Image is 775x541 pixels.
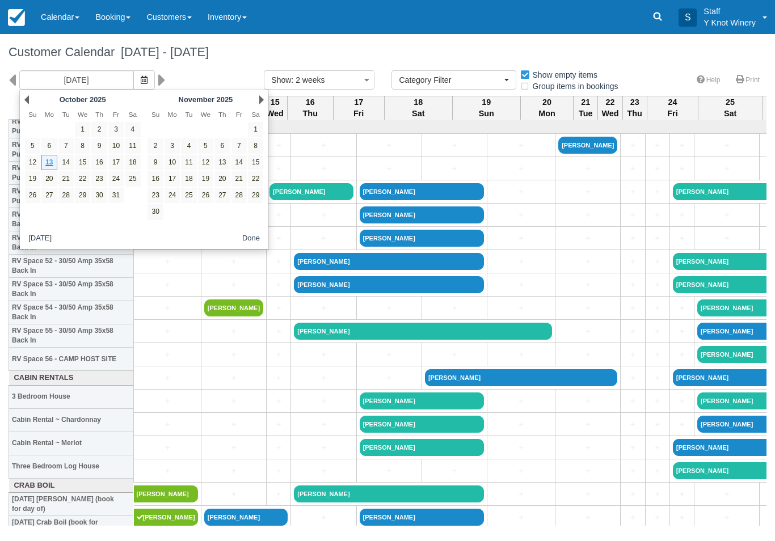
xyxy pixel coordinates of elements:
a: + [490,163,552,175]
a: [PERSON_NAME] [360,183,485,200]
a: 28 [231,188,247,203]
a: + [624,419,642,430]
a: [PERSON_NAME] [360,206,485,223]
a: + [490,419,552,430]
button: Show: 2 weeks [264,70,374,90]
span: Show [271,75,291,84]
a: + [558,419,617,430]
th: 3 Bedroom House [9,385,134,408]
a: + [648,512,667,523]
a: 6 [41,138,57,154]
a: + [648,256,667,268]
a: + [137,256,198,268]
img: checkfront-main-nav-mini-logo.png [8,9,25,26]
a: 2 [91,122,107,137]
a: + [558,349,617,361]
a: 20 [41,171,57,187]
a: + [294,349,353,361]
a: 26 [198,188,213,203]
a: + [624,372,642,384]
a: 1 [75,122,90,137]
a: 6 [214,138,230,154]
a: 30 [91,188,107,203]
a: + [425,302,484,314]
a: + [204,326,263,337]
th: 25 Sat [698,96,763,120]
button: Category Filter [391,70,516,90]
a: + [269,395,288,407]
a: + [558,512,617,523]
div: S [679,9,697,27]
a: + [648,349,667,361]
a: [PERSON_NAME] [204,509,288,526]
a: + [137,279,198,291]
a: 23 [148,188,163,203]
a: 17 [165,171,180,187]
a: 19 [198,171,213,187]
a: + [673,233,691,244]
a: + [558,256,617,268]
a: + [558,302,617,314]
span: Wednesday [201,111,210,118]
a: + [558,186,617,198]
a: + [269,140,288,151]
a: + [137,419,198,430]
a: 4 [125,122,140,137]
a: + [624,442,642,454]
a: + [294,233,353,244]
a: + [204,419,263,430]
label: Group items in bookings [520,78,626,95]
a: 23 [91,171,107,187]
a: Prev [24,95,29,104]
th: RV Space 56 - CAMP HOST SITE [9,348,134,371]
a: Next [259,95,264,104]
a: + [269,419,288,430]
a: + [294,302,353,314]
a: + [294,442,353,454]
a: + [624,302,642,314]
th: 16 Thu [287,96,333,120]
a: + [269,326,288,337]
a: + [673,349,691,361]
a: + [269,442,288,454]
span: Sunday [151,111,159,118]
a: + [558,233,617,244]
a: + [624,209,642,221]
h1: Customer Calendar [9,45,766,59]
span: 2025 [90,95,106,104]
span: Sunday [28,111,36,118]
a: + [425,465,484,477]
a: 12 [25,155,40,170]
a: 12 [198,155,213,170]
a: + [697,233,756,244]
p: Staff [704,6,756,17]
a: 18 [181,171,196,187]
a: + [360,163,419,175]
a: [PERSON_NAME] [204,299,263,316]
a: + [137,395,198,407]
a: 14 [58,155,74,170]
a: + [673,163,691,175]
th: Cabin Rental ~ Merlot [9,432,134,455]
a: + [269,163,288,175]
span: Tuesday [185,111,192,118]
a: + [558,465,617,477]
th: [DATE] Crab Boil (book for day of) [9,516,134,539]
a: 10 [108,138,124,154]
span: : 2 weeks [291,75,325,84]
a: 27 [214,188,230,203]
a: + [360,465,419,477]
a: [PERSON_NAME] [360,439,485,456]
a: 7 [58,138,74,154]
a: + [269,349,288,361]
label: Show empty items [520,66,605,83]
a: [PERSON_NAME] [134,485,198,502]
a: + [673,488,691,500]
a: + [648,233,667,244]
a: + [490,209,552,221]
th: RV Space 50 - 30/50 Amp 35x58 Back In [9,208,134,231]
a: + [269,488,288,500]
a: + [269,209,288,221]
a: + [558,488,617,500]
span: Thursday [95,111,103,118]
